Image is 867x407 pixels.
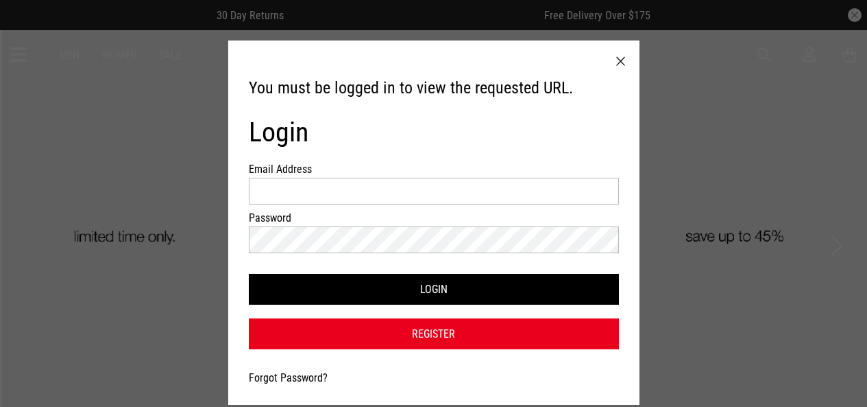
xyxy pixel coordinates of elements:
[249,163,323,176] label: Email Address
[249,116,619,149] h1: Login
[249,371,328,384] a: Forgot Password?
[249,274,619,305] button: Login
[249,78,619,100] h3: You must be logged in to view the requested URL.
[249,318,619,349] a: Register
[249,211,323,224] label: Password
